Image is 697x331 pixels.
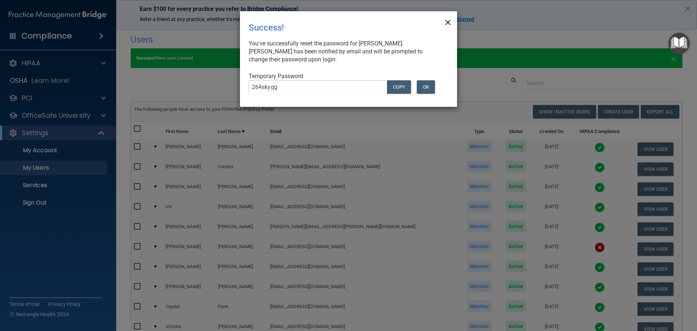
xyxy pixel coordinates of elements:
[668,33,690,54] button: Open Resource Center
[249,40,443,64] div: You've successfully reset the password for [PERSON_NAME]. [PERSON_NAME] has been notified by emai...
[387,80,411,94] button: COPY
[417,80,435,94] button: OK
[249,73,303,80] span: Temporary Password
[445,14,451,29] span: ×
[249,17,419,38] div: Success!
